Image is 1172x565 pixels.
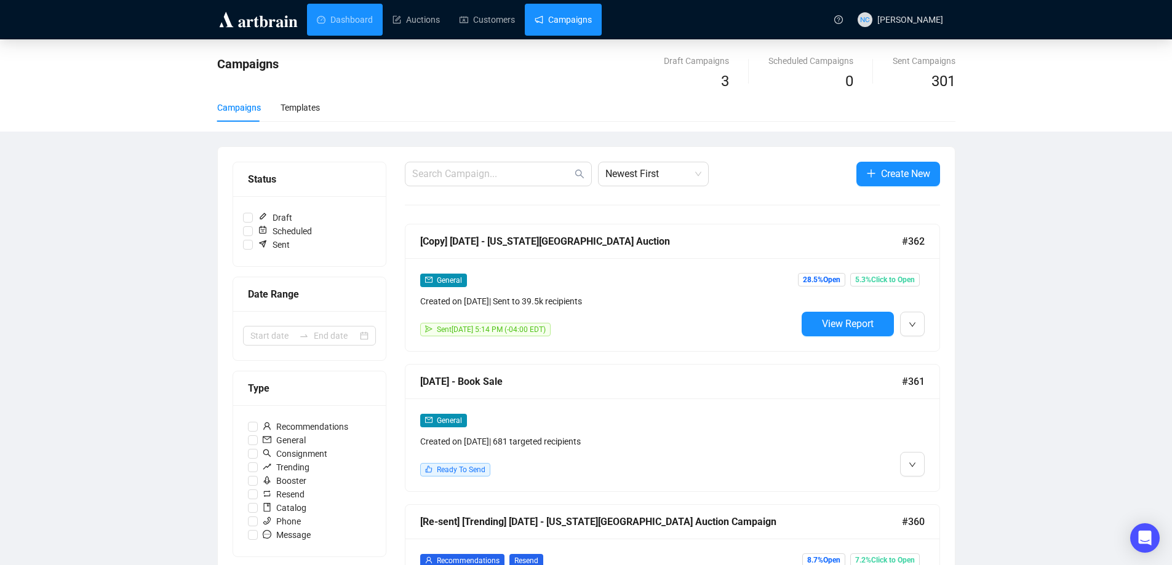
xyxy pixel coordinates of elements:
span: Resend [258,488,309,501]
span: user [263,422,271,430]
img: logo [217,10,300,30]
span: search [575,169,584,179]
div: Scheduled Campaigns [768,54,853,68]
input: Start date [250,329,294,342]
span: Catalog [258,501,311,515]
span: book [263,503,271,512]
div: Date Range [248,286,371,302]
span: swap-right [299,331,309,341]
a: Customers [460,4,515,36]
span: Sent [DATE] 5:14 PM (-04:00 EDT) [437,325,546,334]
span: search [263,449,271,457]
span: mail [425,416,433,424]
span: Booster [258,474,311,488]
span: rocket [263,476,271,484]
div: Created on [DATE] | Sent to 39.5k recipients [420,294,797,308]
div: [Re-sent] [Trending] [DATE] - [US_STATE][GEOGRAPHIC_DATA] Auction Campaign [420,514,902,529]
span: down [909,321,916,328]
input: Search Campaign... [412,167,572,181]
a: Auctions [393,4,440,36]
span: plus [866,168,876,178]
div: Sent Campaigns [893,54,955,68]
span: Ready To Send [437,465,485,474]
span: View Report [822,318,874,330]
div: [Copy] [DATE] - [US_STATE][GEOGRAPHIC_DATA] Auction [420,234,902,249]
div: Open Intercom Messenger [1130,523,1160,553]
span: Scheduled [253,224,317,238]
span: General [437,276,462,285]
span: user [425,556,433,564]
a: Dashboard [317,4,373,36]
span: 5.3% Click to Open [850,273,920,286]
span: send [425,325,433,333]
span: #362 [902,234,925,249]
span: question-circle [834,15,843,24]
a: [DATE] - Book Sale#361mailGeneralCreated on [DATE]| 681 targeted recipientslikeReady To Send [405,364,940,492]
span: rise [263,462,271,471]
span: Newest First [605,162,701,186]
span: Trending [258,460,314,474]
span: 3 [721,73,729,90]
span: 28.5% Open [798,273,845,286]
span: Draft [253,211,297,224]
div: Templates [281,101,320,114]
span: retweet [263,489,271,498]
span: General [437,416,462,425]
span: message [263,530,271,539]
span: Message [258,528,316,542]
span: [PERSON_NAME] [877,15,943,25]
span: Consignment [258,447,332,460]
span: 301 [931,73,955,90]
span: Recommendations [437,556,500,565]
span: #361 [902,374,925,389]
span: Create New [881,166,930,181]
span: mail [425,276,433,283]
button: View Report [802,312,894,336]
div: Created on [DATE] | 681 targeted recipients [420,435,797,448]
span: Campaigns [217,57,279,71]
button: Create New [856,162,940,186]
div: Type [248,381,371,396]
span: down [909,461,916,468]
a: [Copy] [DATE] - [US_STATE][GEOGRAPHIC_DATA] Auction#362mailGeneralCreated on [DATE]| Sent to 39.5... [405,224,940,352]
span: to [299,331,309,341]
div: Draft Campaigns [664,54,729,68]
span: phone [263,516,271,525]
div: Campaigns [217,101,261,114]
div: [DATE] - Book Sale [420,374,902,389]
span: Sent [253,238,295,251]
span: Recommendations [258,420,353,433]
span: NC [860,14,870,25]
div: Status [248,172,371,187]
input: End date [314,329,357,342]
span: mail [263,435,271,444]
span: Phone [258,515,306,528]
a: Campaigns [535,4,592,36]
span: 0 [845,73,853,90]
span: General [258,433,311,447]
span: #360 [902,514,925,529]
span: like [425,465,433,473]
